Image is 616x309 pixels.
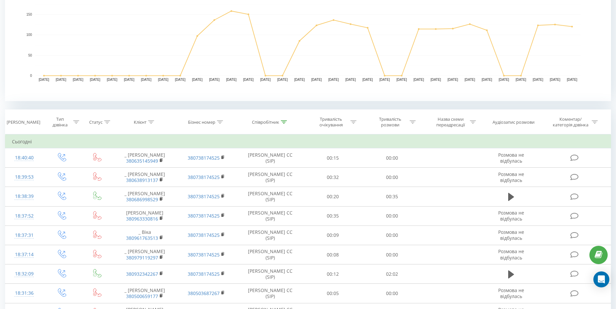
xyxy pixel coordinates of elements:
td: 00:32 [303,168,362,187]
text: [DATE] [482,78,492,81]
a: 380961763513 [126,235,158,241]
td: [PERSON_NAME] CC (SIP) [237,187,303,206]
a: 380638913137 [126,177,158,183]
text: [DATE] [158,78,169,81]
a: 380686998529 [126,196,158,203]
a: 380979119297 [126,254,158,261]
a: 380738174525 [188,232,220,238]
td: 00:35 [303,206,362,226]
text: [DATE] [516,78,526,81]
text: [DATE] [124,78,134,81]
div: Тривалість очікування [313,116,349,128]
div: Назва схеми переадресації [433,116,468,128]
td: 00:15 [303,148,362,168]
a: 380932342267 [126,271,158,277]
div: Клієнт [134,119,146,125]
td: _ [PERSON_NAME] [114,148,175,168]
text: [DATE] [209,78,220,81]
text: [DATE] [499,78,509,81]
td: [PERSON_NAME] CC (SIP) [237,168,303,187]
td: 00:20 [303,187,362,206]
text: [DATE] [362,78,373,81]
div: 18:37:31 [12,229,36,242]
a: 380635145949 [126,158,158,164]
text: 50 [28,54,32,57]
td: [PERSON_NAME] CC (SIP) [237,148,303,168]
td: _ [PERSON_NAME] [114,284,175,303]
td: 00:35 [362,187,422,206]
text: [DATE] [192,78,203,81]
td: 00:00 [362,148,422,168]
td: [PERSON_NAME] [114,206,175,226]
text: [DATE] [39,78,49,81]
text: [DATE] [56,78,67,81]
td: [PERSON_NAME] CC (SIP) [237,284,303,303]
text: [DATE] [311,78,322,81]
div: 18:39:53 [12,171,36,184]
a: 380738174525 [188,251,220,258]
text: [DATE] [175,78,186,81]
text: [DATE] [567,78,577,81]
div: 18:38:39 [12,190,36,203]
a: 380503687267 [188,290,220,296]
div: Статус [89,119,103,125]
div: Аудіозапис розмови [493,119,534,125]
td: 00:00 [362,245,422,264]
div: 18:32:09 [12,267,36,280]
div: [PERSON_NAME] [7,119,40,125]
text: [DATE] [413,78,424,81]
a: 380738174525 [188,271,220,277]
span: Розмова не відбулась [498,248,524,260]
text: [DATE] [379,78,390,81]
text: 100 [26,33,32,37]
text: [DATE] [550,78,560,81]
td: 00:09 [303,226,362,245]
div: 18:31:36 [12,287,36,300]
td: _ [PERSON_NAME] [114,187,175,206]
td: 00:00 [362,226,422,245]
div: 18:40:40 [12,151,36,164]
a: 380963330816 [126,216,158,222]
text: [DATE] [260,78,271,81]
td: _ Віка [114,226,175,245]
span: Розмова не відбулась [498,287,524,299]
td: 00:05 [303,284,362,303]
text: [DATE] [448,78,458,81]
div: 18:37:14 [12,248,36,261]
text: [DATE] [90,78,101,81]
td: 00:00 [362,168,422,187]
a: 380738174525 [188,193,220,200]
text: [DATE] [396,78,407,81]
div: Співробітник [252,119,279,125]
text: [DATE] [533,78,543,81]
a: 380738174525 [188,213,220,219]
a: 380738174525 [188,174,220,180]
text: [DATE] [431,78,441,81]
text: 150 [26,13,32,16]
td: [PERSON_NAME] CC (SIP) [237,264,303,284]
text: [DATE] [328,78,339,81]
text: [DATE] [465,78,475,81]
div: 18:37:52 [12,210,36,223]
span: Розмова не відбулась [498,229,524,241]
td: 00:00 [362,206,422,226]
a: 380738174525 [188,155,220,161]
td: 00:08 [303,245,362,264]
text: [DATE] [141,78,151,81]
td: _ [PERSON_NAME] [114,245,175,264]
text: [DATE] [226,78,237,81]
text: 0 [30,74,32,77]
text: [DATE] [277,78,288,81]
td: 02:02 [362,264,422,284]
text: [DATE] [345,78,356,81]
text: [DATE] [73,78,84,81]
td: _ [PERSON_NAME] [114,168,175,187]
span: Розмова не відбулась [498,171,524,183]
td: [PERSON_NAME] CC (SIP) [237,206,303,226]
span: Розмова не відбулась [498,210,524,222]
div: Тривалість розмови [372,116,408,128]
div: Тип дзвінка [49,116,72,128]
div: Open Intercom Messenger [593,271,609,287]
td: [PERSON_NAME] CC (SIP) [237,226,303,245]
text: [DATE] [243,78,254,81]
